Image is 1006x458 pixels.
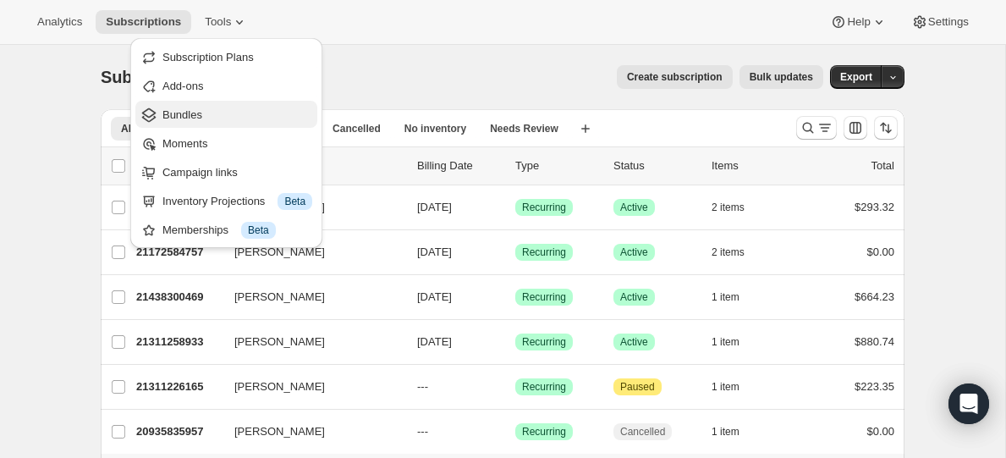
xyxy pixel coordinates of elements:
span: 1 item [712,335,739,349]
span: $0.00 [866,425,894,438]
span: 1 item [712,290,739,304]
div: 21438300469[PERSON_NAME][DATE]SuccessRecurringSuccessActive1 item$664.23 [136,285,894,309]
button: 1 item [712,375,758,399]
button: Search and filter results [796,116,837,140]
span: Create subscription [627,70,723,84]
div: Inventory Projections [162,193,312,210]
span: Help [847,15,870,29]
span: [PERSON_NAME] [234,334,325,350]
span: No inventory [404,122,466,135]
div: Memberships [162,222,312,239]
button: Sort the results [874,116,898,140]
span: $293.32 [855,201,894,213]
span: 2 items [712,201,745,214]
span: Recurring [522,380,566,394]
button: Bulk updates [739,65,823,89]
button: 1 item [712,330,758,354]
div: 21311226165[PERSON_NAME]---SuccessRecurringAttentionPaused1 item$223.35 [136,375,894,399]
span: Add-ons [162,80,203,92]
button: Bundles [135,101,317,128]
button: 1 item [712,285,758,309]
button: Memberships [135,216,317,243]
button: [PERSON_NAME] [224,284,393,311]
div: 21172584757[PERSON_NAME][DATE]SuccessRecurringSuccessActive2 items$0.00 [136,240,894,264]
span: Campaign links [162,166,238,179]
span: Subscription Plans [162,51,254,63]
button: Create new view [572,117,599,141]
span: --- [417,425,428,438]
span: Paused [620,380,655,394]
span: [DATE] [417,290,452,303]
div: Items [712,157,796,174]
p: 21311226165 [136,378,221,395]
span: 1 item [712,380,739,394]
div: Type [515,157,600,174]
span: Needs Review [490,122,558,135]
span: Cancelled [620,425,665,439]
span: Recurring [522,290,566,304]
button: 2 items [712,240,763,264]
span: Active [620,290,648,304]
span: Export [840,70,872,84]
span: Subscriptions [106,15,181,29]
span: [PERSON_NAME] [234,378,325,395]
div: 20935835957[PERSON_NAME]---SuccessRecurringCancelled1 item$0.00 [136,420,894,444]
button: Moments [135,130,317,157]
p: 21311258933 [136,334,221,350]
span: Active [620,201,648,214]
span: $880.74 [855,335,894,348]
div: Open Intercom Messenger [948,384,989,424]
span: [DATE] [417,246,452,258]
button: Subscriptions [96,10,191,34]
span: --- [417,380,428,393]
span: Active [620,246,648,259]
span: Analytics [37,15,82,29]
button: Add-ons [135,72,317,99]
button: Tools [195,10,258,34]
span: 2 items [712,246,745,259]
div: IDCustomerBilling DateTypeStatusItemsTotal [136,157,894,174]
button: [PERSON_NAME] [224,418,393,445]
button: Help [820,10,897,34]
span: [PERSON_NAME] [234,423,325,440]
span: Bundles [162,108,202,121]
span: Settings [928,15,969,29]
span: Recurring [522,335,566,349]
span: [DATE] [417,201,452,213]
p: Billing Date [417,157,502,174]
span: All [121,122,134,135]
span: Tools [205,15,231,29]
span: Active [620,335,648,349]
p: 21438300469 [136,289,221,306]
button: [PERSON_NAME] [224,328,393,356]
button: Subscription Plans [135,43,317,70]
span: Recurring [522,246,566,259]
button: Inventory Projections [135,187,317,214]
span: Cancelled [333,122,381,135]
span: $664.23 [855,290,894,303]
button: Customize table column order and visibility [844,116,867,140]
p: Status [613,157,698,174]
p: 20935835957 [136,423,221,440]
span: [DATE] [417,335,452,348]
span: [PERSON_NAME] [234,289,325,306]
span: Recurring [522,425,566,439]
button: [PERSON_NAME] [224,373,393,400]
button: Settings [901,10,979,34]
button: Export [830,65,882,89]
span: $223.35 [855,380,894,393]
button: 1 item [712,420,758,444]
span: Beta [248,223,269,237]
button: Campaign links [135,158,317,185]
span: Moments [162,137,207,150]
div: 21311258933[PERSON_NAME][DATE]SuccessRecurringSuccessActive1 item$880.74 [136,330,894,354]
button: Analytics [27,10,92,34]
span: Bulk updates [750,70,813,84]
button: 2 items [712,196,763,219]
span: Subscriptions [101,68,212,86]
div: 21491286325[PERSON_NAME][DATE]SuccessRecurringSuccessActive2 items$293.32 [136,196,894,219]
span: Recurring [522,201,566,214]
button: Create subscription [617,65,733,89]
span: $0.00 [866,246,894,258]
p: Total [871,157,894,174]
